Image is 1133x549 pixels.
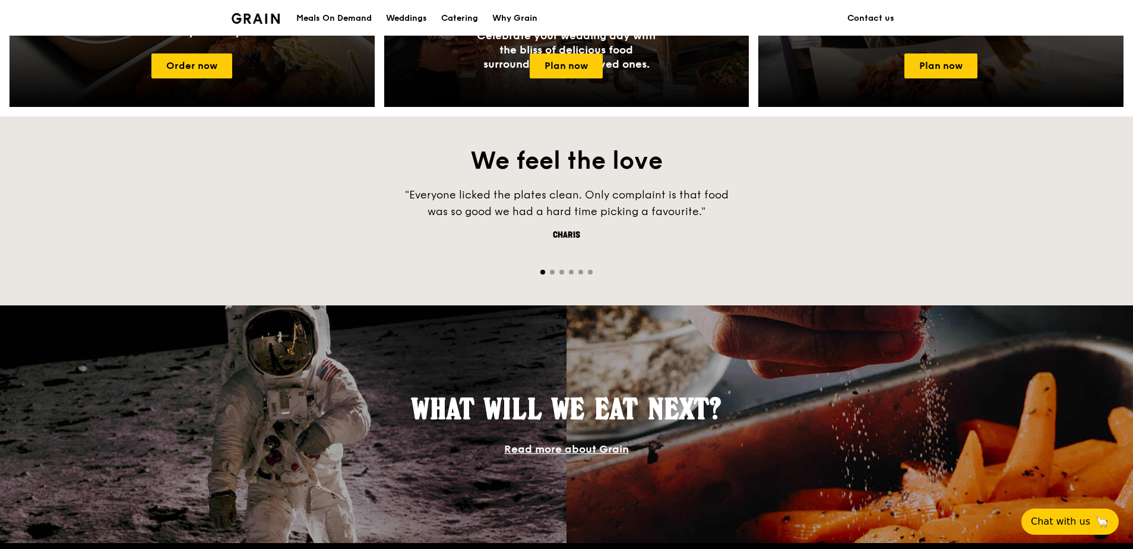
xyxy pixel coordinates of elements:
[492,1,537,36] div: Why Grain
[530,53,603,78] a: Plan now
[485,1,545,36] a: Why Grain
[569,270,574,274] span: Go to slide 4
[232,13,280,24] img: Grain
[559,270,564,274] span: Go to slide 3
[540,270,545,274] span: Go to slide 1
[477,29,656,71] span: Celebrate your wedding day with the bliss of delicious food surrounded by your loved ones.
[151,53,232,78] a: Order now
[1095,515,1109,529] span: 🦙
[388,187,745,220] div: "Everyone licked the plates clean. Only complaint is that food was so good we had a hard time pic...
[840,1,901,36] a: Contact us
[388,229,745,241] div: Charis
[550,270,555,274] span: Go to slide 2
[904,53,977,78] a: Plan now
[296,1,372,36] div: Meals On Demand
[578,270,583,274] span: Go to slide 5
[412,392,721,426] span: What will we eat next?
[434,1,485,36] a: Catering
[441,1,478,36] div: Catering
[379,1,434,36] a: Weddings
[588,270,593,274] span: Go to slide 6
[504,443,629,456] a: Read more about Grain
[386,1,427,36] div: Weddings
[1021,509,1119,535] button: Chat with us🦙
[1031,515,1090,529] span: Chat with us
